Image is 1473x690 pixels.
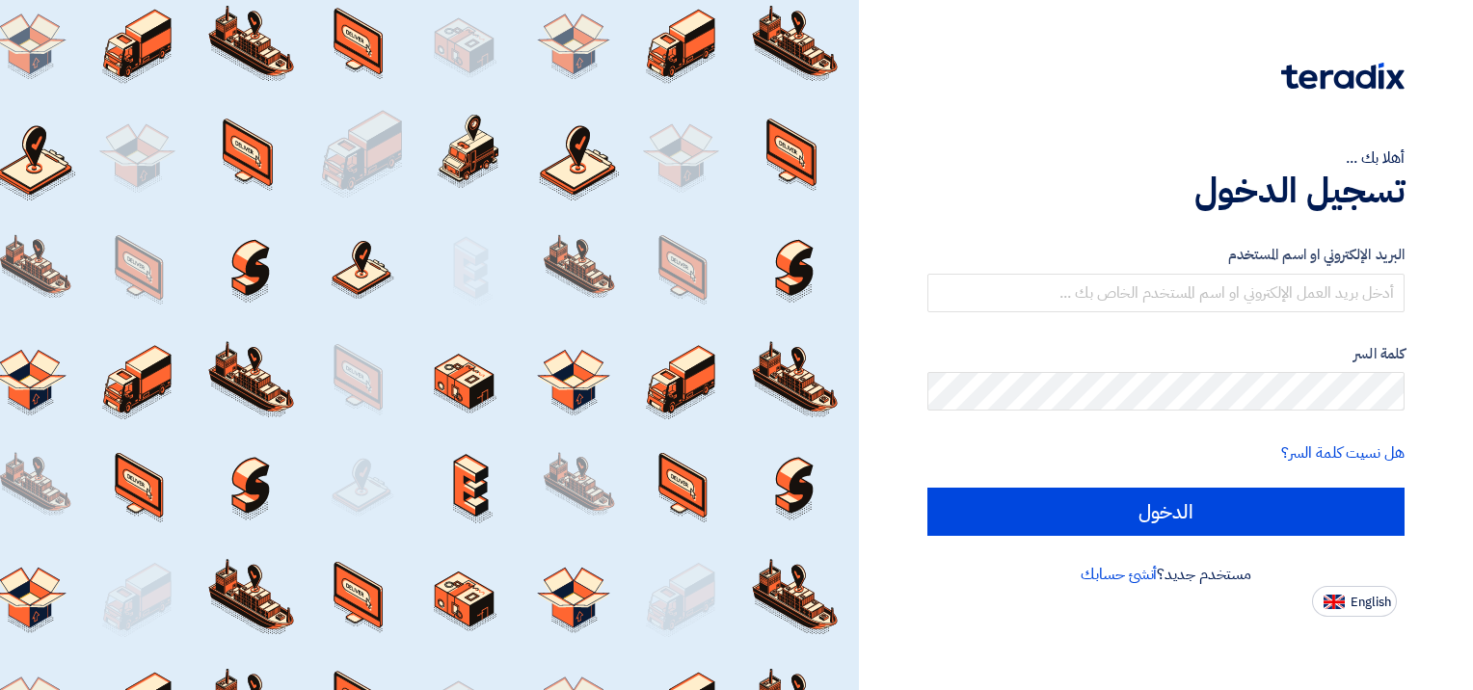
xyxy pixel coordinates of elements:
[927,563,1405,586] div: مستخدم جديد؟
[1081,563,1157,586] a: أنشئ حسابك
[927,170,1405,212] h1: تسجيل الدخول
[927,146,1405,170] div: أهلا بك ...
[1351,596,1391,609] span: English
[1324,595,1345,609] img: en-US.png
[927,274,1405,312] input: أدخل بريد العمل الإلكتروني او اسم المستخدم الخاص بك ...
[927,343,1405,365] label: كلمة السر
[927,488,1405,536] input: الدخول
[1281,63,1405,90] img: Teradix logo
[927,244,1405,266] label: البريد الإلكتروني او اسم المستخدم
[1312,586,1397,617] button: English
[1281,441,1405,464] a: هل نسيت كلمة السر؟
